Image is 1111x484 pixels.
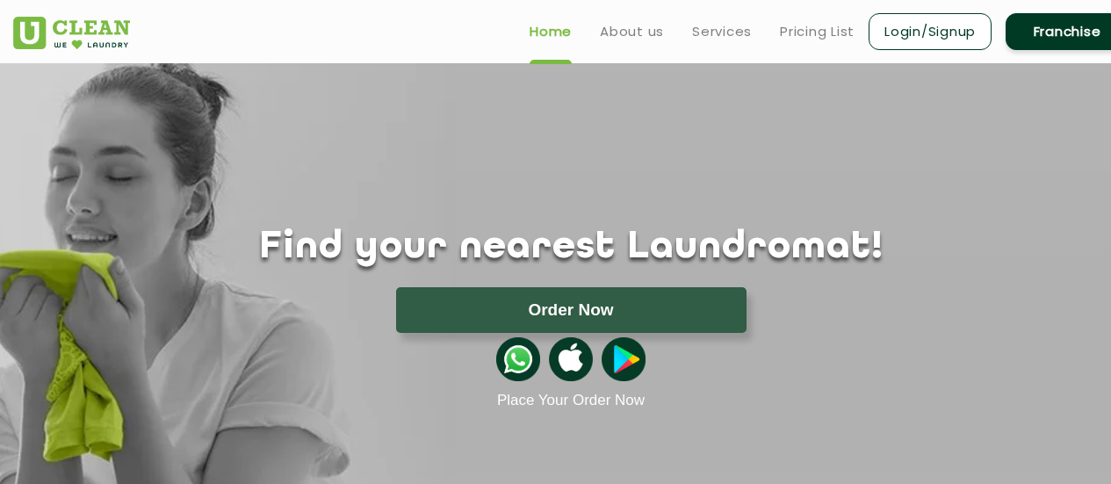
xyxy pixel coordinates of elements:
[600,21,664,42] a: About us
[869,13,992,50] a: Login/Signup
[780,21,855,42] a: Pricing List
[692,21,752,42] a: Services
[497,392,645,409] a: Place Your Order Now
[549,337,593,381] img: apple-icon.png
[396,287,747,333] button: Order Now
[496,337,540,381] img: whatsappicon.png
[530,21,572,42] a: Home
[602,337,646,381] img: playstoreicon.png
[13,17,130,49] img: UClean Laundry and Dry Cleaning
